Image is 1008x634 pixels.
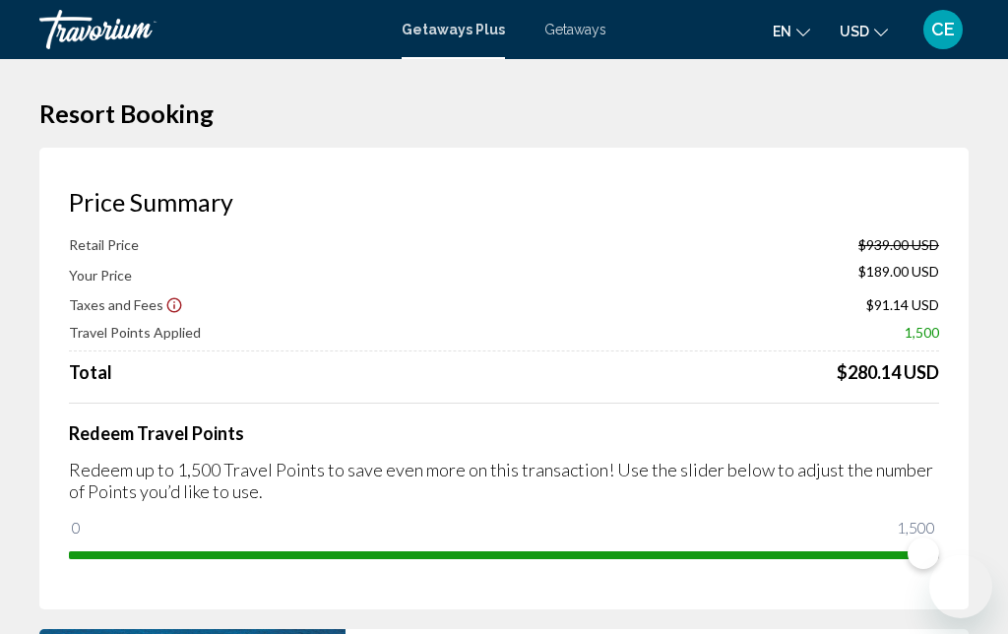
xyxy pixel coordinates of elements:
[69,294,183,314] button: Show Taxes and Fees breakdown
[929,555,992,618] iframe: Button to launch messaging window
[69,459,939,502] p: Redeem up to 1,500 Travel Points to save even more on this transaction! Use the slider below to a...
[39,10,382,49] a: Travorium
[69,236,139,253] span: Retail Price
[39,98,969,128] h1: Resort Booking
[837,361,939,383] div: $280.14 USD
[544,22,606,37] a: Getaways
[917,9,969,50] button: User Menu
[402,22,505,37] a: Getaways Plus
[840,24,869,39] span: USD
[894,516,938,539] span: 1,500
[69,516,84,539] span: 0
[858,263,939,285] span: $189.00 USD
[773,24,791,39] span: en
[69,296,163,313] span: Taxes and Fees
[866,296,939,313] span: $91.14 USD
[69,187,939,217] h3: Price Summary
[69,267,132,284] span: Your Price
[165,295,183,313] button: Show Taxes and Fees disclaimer
[905,324,939,341] span: 1,500
[840,17,888,45] button: Change currency
[69,361,112,383] span: Total
[69,324,201,341] span: Travel Points Applied
[931,20,955,39] span: CE
[69,422,939,444] h4: Redeem Travel Points
[858,236,939,253] span: $939.00 USD
[773,17,810,45] button: Change language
